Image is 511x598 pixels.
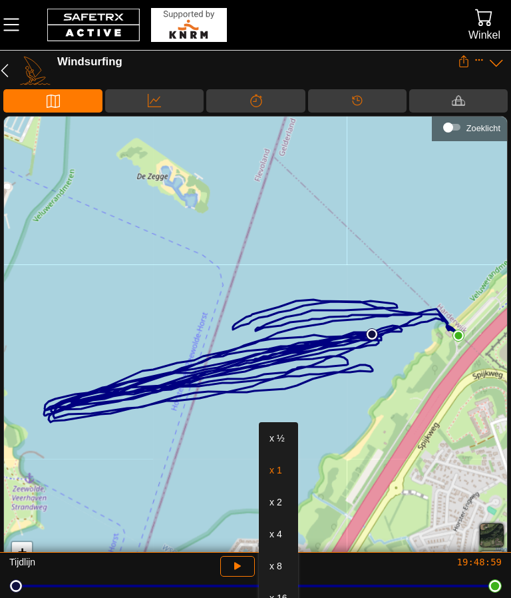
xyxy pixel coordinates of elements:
a: Zoom in [12,542,32,562]
div: Zoeklicht [438,117,500,137]
button: Expand [474,55,484,65]
div: Data [105,89,204,113]
div: Tijdlijn [308,89,407,113]
div: 19:48:59 [339,556,502,568]
img: RescueLogo.svg [151,8,227,42]
div: x 4 [269,529,287,540]
div: Kaart [3,89,102,113]
div: x ½ [269,433,287,444]
img: Equipment_White.svg [452,94,465,107]
div: Zoeklicht [466,123,500,133]
img: PathStart.svg [366,328,378,340]
div: x 8 [269,561,287,572]
div: Materiaal [409,89,508,113]
div: Winkel [468,26,500,44]
div: x 2 [269,497,287,508]
img: PathEnd.svg [452,330,464,342]
div: Splitsen [206,89,305,113]
div: Tijdlijn [9,556,172,577]
div: Windsurfing [57,55,458,69]
div: x 1 [269,465,287,476]
img: WIND_SURFING.svg [20,55,51,86]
